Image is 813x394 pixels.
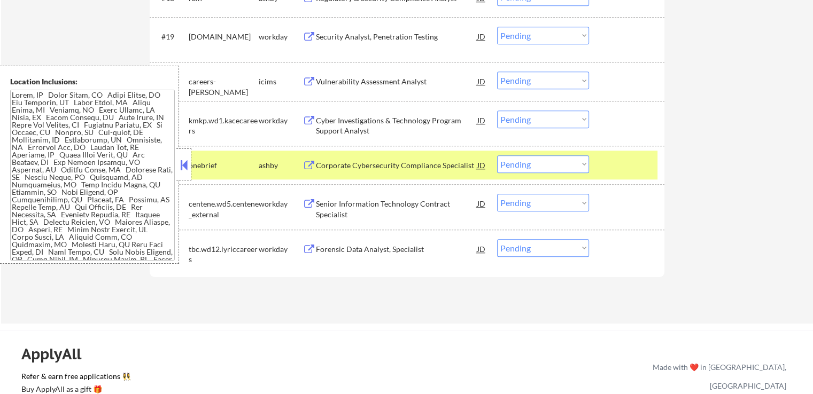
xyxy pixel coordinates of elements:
[259,199,303,209] div: workday
[476,111,487,130] div: JD
[316,199,477,219] div: Senior Information Technology Contract Specialist
[316,76,477,87] div: Vulnerability Assessment Analyst
[21,385,128,393] div: Buy ApplyAll as a gift 🎁
[189,31,259,42] div: [DOMAIN_NAME]
[189,244,259,265] div: tbc.wd12.lyriccareers
[476,194,487,213] div: JD
[161,31,180,42] div: #19
[189,76,259,97] div: careers-[PERSON_NAME]
[21,345,94,363] div: ApplyAll
[189,160,259,171] div: onebrief
[316,115,477,136] div: Cyber Investigations & Technology Program Support Analyst
[21,373,429,384] a: Refer & earn free applications 👯‍♀️
[476,155,487,175] div: JD
[259,160,303,171] div: ashby
[259,76,303,87] div: icims
[189,115,259,136] div: kmkp.wd1.kacecareers
[316,31,477,42] div: Security Analyst, Penetration Testing
[10,76,175,87] div: Location Inclusions:
[476,72,487,91] div: JD
[259,244,303,255] div: workday
[476,27,487,46] div: JD
[316,160,477,171] div: Corporate Cybersecurity Compliance Specialist
[259,115,303,126] div: workday
[189,199,259,219] div: centene.wd5.centene_external
[476,239,487,258] div: JD
[259,31,303,42] div: workday
[316,244,477,255] div: Forensic Data Analyst, Specialist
